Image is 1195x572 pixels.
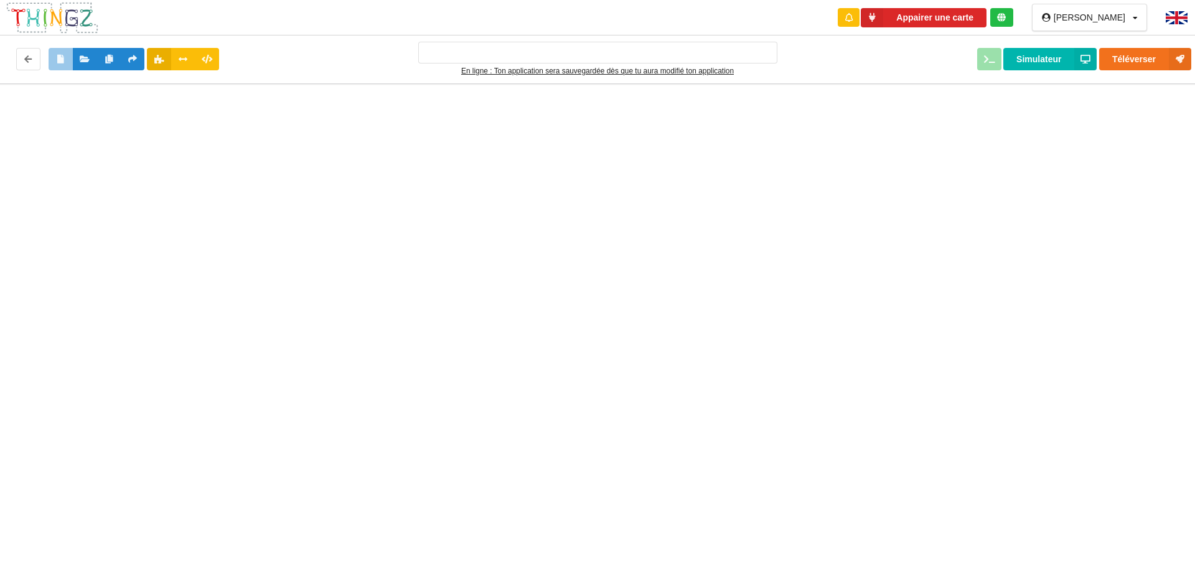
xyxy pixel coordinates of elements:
[861,8,986,27] button: Appairer une carte
[1166,11,1188,24] img: gb.png
[1054,13,1125,22] div: [PERSON_NAME]
[6,1,99,34] img: thingz_logo.png
[1099,48,1191,70] button: Téléverser
[990,8,1013,27] div: Tu es connecté au serveur de création de Thingz
[418,65,777,77] div: En ligne : Ton application sera sauvegardée dès que tu aura modifié ton application
[1003,48,1097,70] button: Simulateur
